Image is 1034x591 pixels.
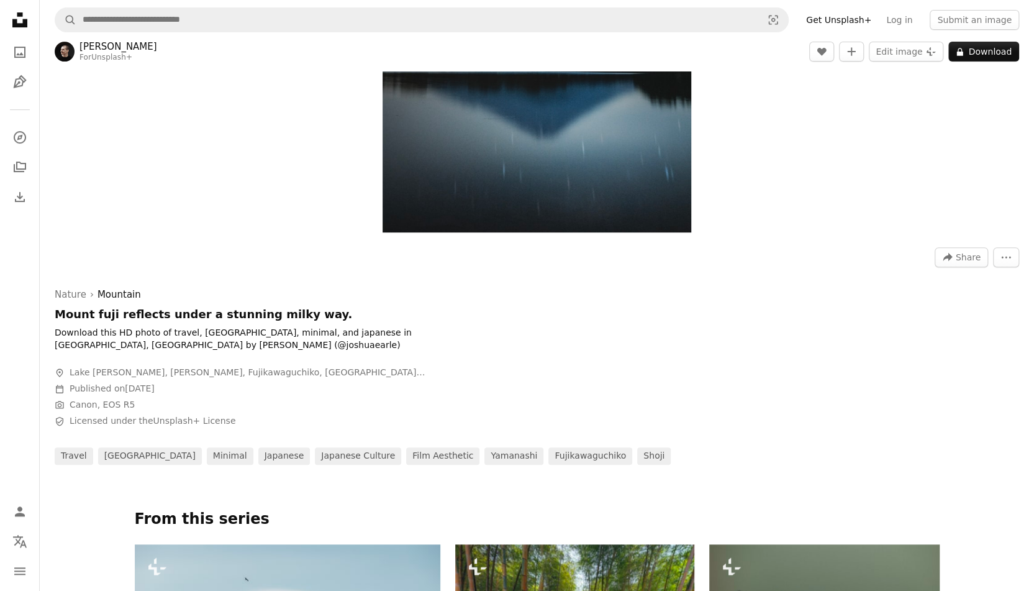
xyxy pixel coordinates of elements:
[55,7,789,32] form: Find visuals sitewide
[7,70,32,94] a: Illustrations
[70,415,235,428] span: Licensed under the
[55,42,75,62] img: Go to Joshua Earle's profile
[7,155,32,180] a: Collections
[809,42,834,62] button: Like
[548,447,632,465] a: fujikawaguchiko
[956,248,981,267] span: Share
[869,42,943,62] button: Edit image
[7,40,32,65] a: Photos
[839,42,864,62] button: Add to Collection
[315,447,401,465] a: japanese culture
[948,42,1019,62] button: Download
[70,367,427,379] span: Lake [PERSON_NAME], [PERSON_NAME], Fujikawaguchiko, [GEOGRAPHIC_DATA], [GEOGRAPHIC_DATA]
[55,287,86,302] a: Nature
[637,447,671,465] a: shoji
[7,529,32,554] button: Language
[7,7,32,35] a: Home — Unsplash
[70,383,155,393] span: Published on
[55,307,427,322] h1: Mount fuji reflects under a stunning milky way.
[799,10,879,30] a: Get Unsplash+
[993,247,1019,267] button: More Actions
[55,327,427,352] p: Download this HD photo of travel, [GEOGRAPHIC_DATA], minimal, and japanese in [GEOGRAPHIC_DATA], ...
[484,447,543,465] a: yamanashi
[55,287,427,302] div: ›
[758,8,788,32] button: Visual search
[135,510,940,529] p: From this series
[79,53,157,63] div: For
[55,447,93,465] a: travel
[930,10,1019,30] button: Submit an image
[55,8,76,32] button: Search Unsplash
[79,40,157,53] a: [PERSON_NAME]
[153,416,236,426] a: Unsplash+ License
[406,447,479,465] a: film aesthetic
[7,499,32,524] a: Log in / Sign up
[258,447,311,465] a: japanese
[7,559,32,584] button: Menu
[935,247,988,267] button: Share this image
[91,53,132,62] a: Unsplash+
[207,447,253,465] a: minimal
[7,185,32,209] a: Download History
[125,383,154,393] time: June 17, 2025 at 11:52:34 AM GMT+2
[7,125,32,150] a: Explore
[98,287,141,302] a: Mountain
[98,447,202,465] a: [GEOGRAPHIC_DATA]
[70,399,135,411] button: Canon, EOS R5
[879,10,920,30] a: Log in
